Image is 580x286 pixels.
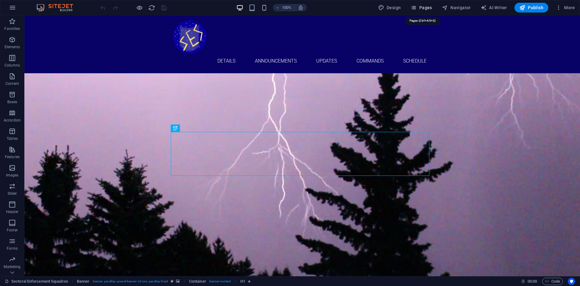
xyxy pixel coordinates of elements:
[4,26,20,31] p: Favorites
[189,278,206,285] span: Click to select. Double-click to edit
[532,279,533,284] span: :
[92,278,168,285] span: . banner .parallax .preset-banner-v3-one .parallax-fixed
[553,3,577,13] button: More
[481,5,507,11] span: AI Writer
[376,3,403,13] div: Design (Ctrl+Alt+Y)
[4,118,21,123] p: Accordion
[240,278,245,285] span: Click to select. Double-click to edit
[5,81,19,86] p: Content
[6,209,18,214] p: Header
[77,278,90,285] span: Click to select. Double-click to edit
[5,154,20,159] p: Features
[376,3,403,13] button: Design
[77,278,251,285] nav: breadcrumb
[4,264,20,269] p: Marketing
[209,278,231,285] span: . banner-content
[298,5,303,10] i: On resize automatically adjust zoom level to fit chosen device.
[528,278,537,285] span: 00 00
[8,191,17,196] p: Slider
[176,280,180,283] i: This element contains a background
[7,228,18,233] p: Footer
[7,100,17,104] p: Boxes
[556,5,575,11] span: More
[136,4,143,11] button: Click here to leave preview mode and continue editing
[542,278,563,285] button: Code
[410,5,432,11] span: Pages
[378,5,401,11] span: Design
[282,4,292,11] h6: 100%
[514,3,548,13] button: Publish
[7,136,18,141] p: Tables
[5,45,20,49] p: Elements
[5,278,68,285] a: Click to cancel selection. Double-click to open Pages
[248,280,251,283] i: Element contains an animation
[148,4,155,11] i: Reload page
[148,4,155,11] button: reload
[439,3,473,13] button: Navigator
[408,3,434,13] button: Pages
[521,278,537,285] h6: Session time
[519,5,543,11] span: Publish
[7,246,18,251] p: Forms
[6,173,19,178] p: Images
[171,280,174,283] i: This element is a customizable preset
[442,5,471,11] span: Navigator
[5,63,20,68] p: Columns
[35,4,81,11] img: Editor Logo
[545,278,560,285] span: Code
[478,3,510,13] button: AI Writer
[568,278,575,285] button: Usercentrics
[273,4,295,11] button: 100%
